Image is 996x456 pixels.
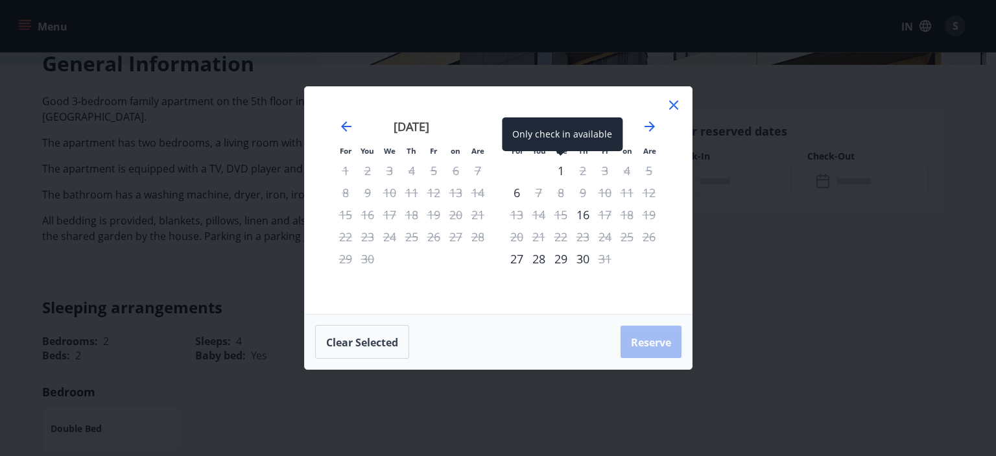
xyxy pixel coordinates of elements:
[401,182,423,204] td: Not available. Thursday, September 11, 2025
[467,204,489,226] td: Not available. Sunday, September 21, 2025
[379,204,401,226] td: Not available. Wednesday, September 17, 2025
[506,204,528,226] td: Not available. Monday, October 13, 2025
[407,146,416,156] font: Th
[506,182,528,204] div: Only check in available
[423,204,445,226] td: Not available. Friday, September 19, 2025
[572,160,594,182] div: Only check out available
[338,119,354,134] div: Move backward to switch to the previous month.
[572,160,594,182] td: Not available. Thursday, October 2, 2025
[576,207,589,222] font: 16
[510,251,523,267] font: 27
[572,204,594,226] div: Only check in available
[594,226,616,248] td: Not available. Friday, October 24, 2025
[580,163,586,178] font: 2
[445,226,467,248] td: Not available. Saturday, September 27, 2025
[528,182,550,204] td: Not available. Tuesday, October 7, 2025
[394,119,429,134] font: [DATE]
[528,182,550,204] div: Only check out available
[315,325,409,359] button: Clear selected
[357,248,379,270] td: Not available. Tuesday, September 30, 2025
[320,102,676,298] div: Calendar
[550,182,572,204] td: Not available. Wednesday, October 8, 2025
[532,251,545,267] font: 28
[572,204,594,226] td: Choose Thursday, October 16, 2025 as your check-in date. It’s available.
[642,119,658,134] div: Move forward to switch to the next month.
[326,335,398,350] font: Clear selected
[506,248,528,270] td: Choose Monday, October 27, 2025 as your check-in date. It’s available.
[361,146,374,156] font: You
[357,226,379,248] td: Not available. Tuesday, September 23, 2025
[401,226,423,248] td: Not available. Thursday, September 25, 2025
[550,160,572,182] div: Only check in available
[401,160,423,182] td: Not available. Thursday, September 4, 2025
[506,226,528,248] td: Not available. Monday, October 20, 2025
[594,204,616,226] td: Not available. Friday, October 17, 2025
[616,226,638,248] td: Not available. Saturday, October 25, 2025
[423,182,445,204] td: Not available. Friday, September 12, 2025
[599,251,611,267] font: 31
[514,185,520,200] font: 6
[340,146,351,156] font: For
[445,160,467,182] td: Not available. Saturday, September 6, 2025
[335,204,357,226] td: Not available. Monday, September 15, 2025
[357,182,379,204] td: Not available. Tuesday, September 9, 2025
[599,207,611,222] font: 17
[401,204,423,226] td: Not available. Thursday, September 18, 2025
[550,248,572,270] td: Choose Wednesday, October 29, 2025 as your check-in date. It’s available.
[335,248,357,270] td: Not available. Monday, September 29, 2025
[467,160,489,182] td: Not available. Sunday, September 7, 2025
[506,182,528,204] td: Choose Monday, October 6, 2025 as your check-in date. It’s available.
[622,146,632,156] font: on
[528,226,550,248] td: Not available. Tuesday, October 21, 2025
[379,226,401,248] td: Not available. Wednesday, September 24, 2025
[335,226,357,248] td: Not available. Monday, September 22, 2025
[558,163,564,178] font: 1
[638,160,660,182] td: Not available. Sunday, October 5, 2025
[379,160,401,182] td: Not available. Wednesday, September 3, 2025
[594,160,616,182] td: Not available. Friday, October 3, 2025
[594,182,616,204] td: Not available. Friday, October 10, 2025
[643,146,656,156] font: Are
[423,226,445,248] td: Not available. Friday, September 26, 2025
[445,182,467,204] td: Not available. Saturday, September 13, 2025
[467,182,489,204] td: Not available. Sunday, September 14, 2025
[335,182,357,204] td: Not available. Monday, September 8, 2025
[506,248,528,270] div: Only check in available
[638,182,660,204] td: Not available. Sunday, October 12, 2025
[357,204,379,226] td: Not available. Tuesday, September 16, 2025
[616,160,638,182] td: Not available. Saturday, October 4, 2025
[594,204,616,226] div: Only check out available
[528,204,550,226] td: Not available. Tuesday, October 14, 2025
[384,146,396,156] font: We
[430,146,437,156] font: Fr
[616,182,638,204] td: Not available. Saturday, October 11, 2025
[550,226,572,248] td: Not available. Wednesday, October 22, 2025
[572,226,594,248] td: Not available. Thursday, October 23, 2025
[467,226,489,248] td: Not available. Sunday, September 28, 2025
[528,248,550,270] td: Choose Tuesday, October 28, 2025 as your check-in date. It’s available.
[576,251,589,267] font: 30
[379,182,401,204] td: Not available. Wednesday, September 10, 2025
[572,182,594,204] td: Not available. Thursday, October 9, 2025
[554,251,567,267] font: 29
[594,248,616,270] div: Only check out available
[638,204,660,226] td: Not available. Sunday, October 19, 2025
[451,146,460,156] font: on
[550,204,572,226] td: Not available. Wednesday, October 15, 2025
[502,117,622,151] div: Only check in available
[335,160,357,182] td: Not available. Monday, September 1, 2025
[594,248,616,270] td: Not available. Friday, October 31, 2025
[616,204,638,226] td: Not available. Saturday, October 18, 2025
[423,160,445,182] td: Not available. Friday, September 5, 2025
[471,146,484,156] font: Are
[638,226,660,248] td: Not available. Sunday, October 26, 2025
[536,185,542,200] font: 7
[357,160,379,182] td: Not available. Tuesday, September 2, 2025
[445,204,467,226] td: Not available. Saturday, September 20, 2025
[550,160,572,182] td: Choose Wednesday, October 1, 2025 as your check-in date. It’s available.
[572,248,594,270] td: Choose Thursday, October 30, 2025 as your check-in date. It’s available.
